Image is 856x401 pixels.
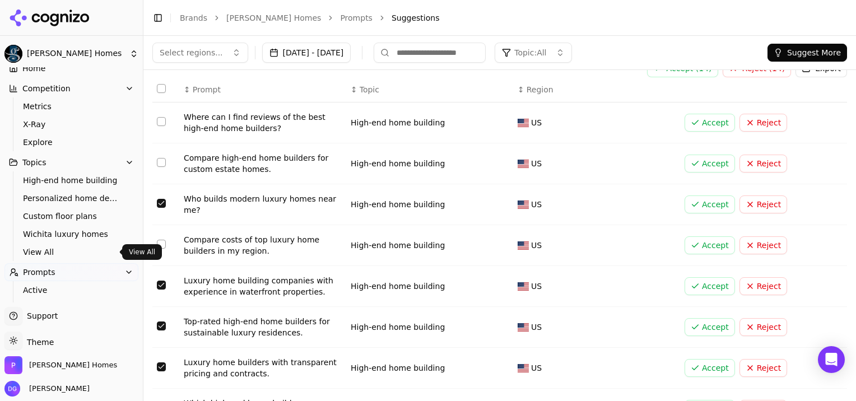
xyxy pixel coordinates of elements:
span: Home [22,63,45,74]
button: Open user button [4,381,90,397]
span: Wichita luxury homes [23,229,120,240]
button: Topics [4,153,138,171]
span: Competition [22,83,71,94]
span: Region [527,84,553,95]
button: Competition [4,80,138,97]
button: Select row 25 [157,281,166,290]
th: Prompt [179,77,346,102]
button: Select row 21 [157,117,166,126]
div: Luxury home builders with transparent pricing and contracts. [184,357,342,379]
span: Topic: All [514,47,546,58]
button: Select row 27 [157,362,166,371]
div: High-end home building [351,158,509,169]
span: Explore [23,137,120,148]
button: Select row 23 [157,199,166,208]
span: US [531,199,542,210]
span: Paul Gray Homes [29,360,117,370]
span: US [531,362,542,374]
img: Paul Gray Homes [4,356,22,374]
a: Home [4,59,138,77]
button: Select row 24 [157,240,166,249]
button: Reject [739,114,787,132]
button: Accept [685,114,735,132]
img: US flag [518,282,529,291]
span: US [531,281,542,292]
a: High-end home building [18,172,125,188]
span: US [531,240,542,251]
span: Personalized home design [23,193,120,204]
div: Compare costs of top luxury home builders in my region. [184,234,342,257]
div: ↕Topic [351,84,509,95]
span: [PERSON_NAME] [25,384,90,394]
span: Prompt [193,84,221,95]
button: Reject [739,359,787,377]
div: Where can I find reviews of the best high-end home builders? [184,111,342,134]
div: High-end home building [351,199,509,210]
img: US flag [518,160,529,168]
img: US flag [518,323,529,332]
a: Inactive [18,300,125,316]
span: US [531,158,542,169]
span: Topics [22,157,46,168]
span: Suggestions [392,12,440,24]
div: High-end home building [351,321,509,333]
span: US [531,321,542,333]
img: US flag [518,241,529,250]
p: View All [129,248,155,257]
a: Personalized home design [18,190,125,206]
button: Select all rows [157,84,166,93]
button: Select row 22 [157,158,166,167]
a: Metrics [18,99,125,114]
button: Reject [739,236,787,254]
div: High-end home building [351,240,509,251]
th: Topic [346,77,513,102]
span: Select regions... [160,47,223,58]
span: US [531,117,542,128]
a: X-Ray [18,116,125,132]
div: Top-rated high-end home builders for sustainable luxury residences. [184,316,342,338]
a: Explore [18,134,125,150]
button: Suggest More [767,44,847,62]
a: Brands [180,13,207,22]
span: Active [23,285,120,296]
div: High-end home building [351,117,509,128]
a: Active [18,282,125,298]
img: US flag [518,364,529,372]
a: Prompts [340,12,373,24]
span: High-end home building [23,175,120,186]
th: Region [513,77,680,102]
span: Metrics [23,101,120,112]
button: Prompts [4,263,138,281]
button: Reject [739,277,787,295]
span: View All [23,246,120,258]
button: Accept [685,155,735,172]
a: Wichita luxury homes [18,226,125,242]
button: Accept [685,195,735,213]
button: [DATE] - [DATE] [262,43,351,63]
span: [PERSON_NAME] Homes [27,49,125,59]
div: High-end home building [351,281,509,292]
img: Denise Gray [4,381,20,397]
span: Theme [22,338,54,347]
span: Support [22,310,58,321]
div: ↕Prompt [184,84,342,95]
button: Select row 26 [157,321,166,330]
img: US flag [518,119,529,127]
button: Reject [739,155,787,172]
span: Prompts [23,267,55,278]
div: Who builds modern luxury homes near me? [184,193,342,216]
a: [PERSON_NAME] Homes [226,12,321,24]
a: Custom floor plans [18,208,125,224]
button: Accept [685,277,735,295]
button: Accept [685,318,735,336]
img: US flag [518,200,529,209]
div: Open Intercom Messenger [818,346,845,373]
span: X-Ray [23,119,120,130]
button: Reject [739,195,787,213]
div: Compare high-end home builders for custom estate homes. [184,152,342,175]
button: Accept [685,359,735,377]
div: Luxury home building companies with experience in waterfront properties. [184,275,342,297]
button: Open organization switcher [4,356,117,374]
img: Paul Gray Homes [4,45,22,63]
div: ↕Region [518,84,676,95]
